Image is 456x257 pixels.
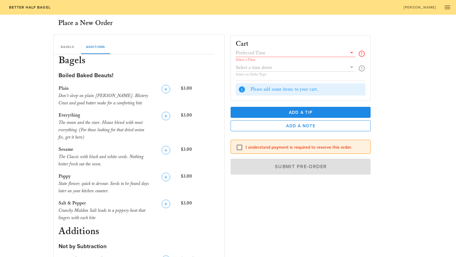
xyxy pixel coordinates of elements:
[250,86,363,93] div: Please add some items to your cart.
[59,71,219,80] div: Boiled Baked Beauts!
[59,207,151,222] div: Crunchy Maldon Salt leads to a peppery heat that lingers with each bite
[59,153,151,168] div: The Classic with black and white seeds. Nothing better fresh out the oven.
[246,144,366,150] label: I understand payment is required to reserve this order.
[59,173,71,179] span: Poppy
[399,3,440,12] a: [PERSON_NAME]
[236,41,249,48] h3: Cart
[59,147,73,152] span: Sesame
[59,112,80,118] span: Everything
[180,110,221,142] div: $3.00
[59,119,151,141] div: The moon and the stars. House blend with most everything. (For those looking for that dried onion...
[57,54,221,68] h3: Bagels
[57,225,221,239] h3: Additions
[180,84,221,108] div: $3.00
[235,110,366,115] span: Add a Tip
[180,145,221,169] div: $3.00
[231,120,371,131] button: Add a Note
[236,58,356,62] div: Select a Time
[5,3,54,12] a: Better Half Bagel
[59,85,69,91] span: Plain
[59,242,219,251] div: Not by Subtraction
[9,5,50,9] span: Better Half Bagel
[59,180,151,195] div: State flower, quick to devour. Seeds to be found days later on your kitchen counter.
[231,159,371,175] button: Submit Pre-Order
[236,123,366,128] span: Add a Note
[180,198,221,223] div: $3.00
[54,39,81,54] div: Bagels
[180,172,221,196] div: $3.00
[231,107,371,118] button: Add a Tip
[59,92,151,107] div: Don't sleep on plain [PERSON_NAME]. Blistery Crust and good butter make for a comforting bite
[238,164,364,170] span: Submit Pre-Order
[81,39,110,54] div: Additions
[403,5,436,9] span: [PERSON_NAME]
[236,49,347,57] input: Preferred Time
[59,200,86,206] span: Salt & Pepper
[58,18,113,28] h3: Place a New Order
